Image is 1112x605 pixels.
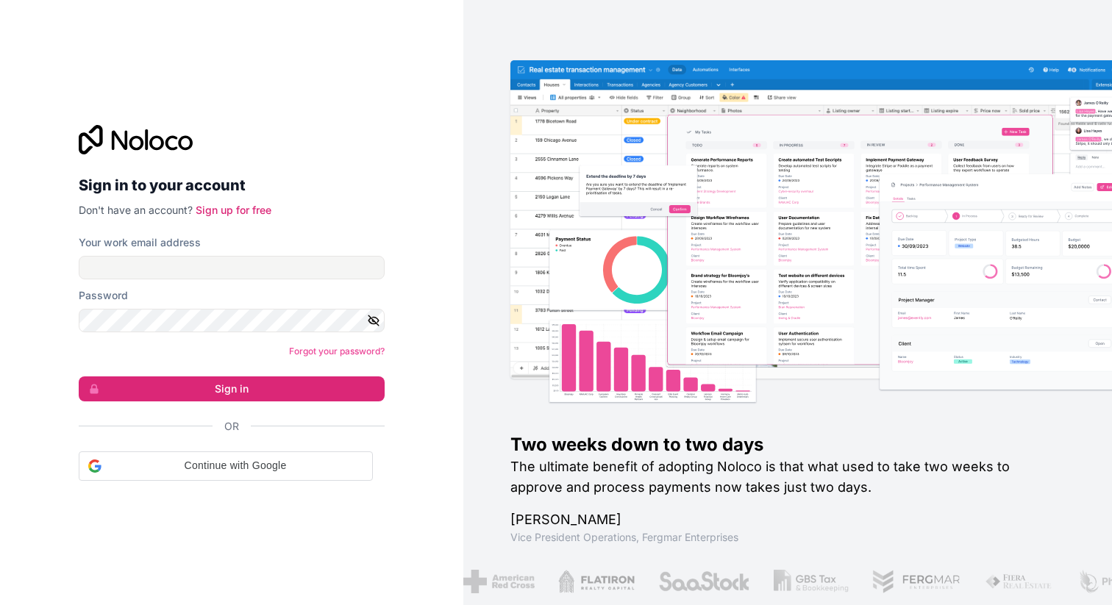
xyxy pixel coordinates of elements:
[872,570,961,593] img: /assets/fergmar-CudnrXN5.png
[107,458,363,473] span: Continue with Google
[79,256,385,279] input: Email address
[985,570,1054,593] img: /assets/fiera-fwj2N5v4.png
[463,570,535,593] img: /assets/american-red-cross-BAupjrZR.png
[79,451,373,481] div: Continue with Google
[289,346,385,357] a: Forgot your password?
[558,570,635,593] img: /assets/flatiron-C8eUkumj.png
[79,309,385,332] input: Password
[79,288,128,303] label: Password
[774,570,849,593] img: /assets/gbstax-C-GtDUiK.png
[657,570,750,593] img: /assets/saastock-C6Zbiodz.png
[510,457,1065,498] h2: The ultimate benefit of adopting Noloco is that what used to take two weeks to approve and proces...
[510,509,1065,530] h1: [PERSON_NAME]
[510,433,1065,457] h1: Two weeks down to two days
[196,204,271,216] a: Sign up for free
[79,172,385,198] h2: Sign in to your account
[79,235,201,250] label: Your work email address
[79,376,385,401] button: Sign in
[510,530,1065,545] h1: Vice President Operations , Fergmar Enterprises
[79,204,193,216] span: Don't have an account?
[224,419,239,434] span: Or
